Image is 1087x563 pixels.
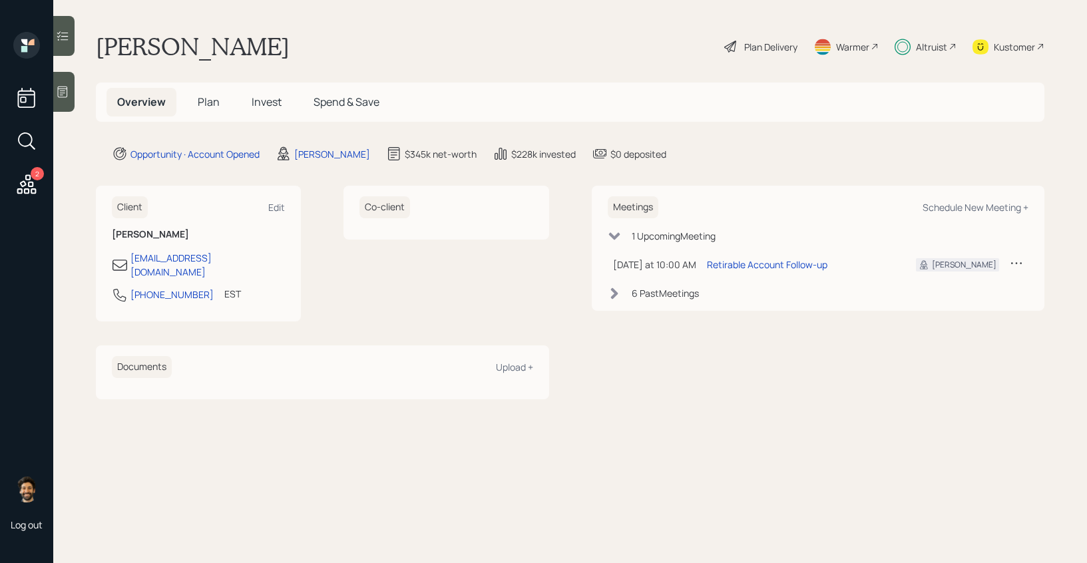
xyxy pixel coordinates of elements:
[294,147,370,161] div: [PERSON_NAME]
[11,518,43,531] div: Log out
[836,40,869,54] div: Warmer
[130,251,285,279] div: [EMAIL_ADDRESS][DOMAIN_NAME]
[932,259,996,271] div: [PERSON_NAME]
[198,94,220,109] span: Plan
[608,196,658,218] h6: Meetings
[224,287,241,301] div: EST
[707,258,827,272] div: Retirable Account Follow-up
[359,196,410,218] h6: Co-client
[130,147,260,161] div: Opportunity · Account Opened
[314,94,379,109] span: Spend & Save
[916,40,947,54] div: Altruist
[923,201,1028,214] div: Schedule New Meeting +
[96,32,290,61] h1: [PERSON_NAME]
[252,94,282,109] span: Invest
[511,147,576,161] div: $228k invested
[994,40,1035,54] div: Kustomer
[405,147,477,161] div: $345k net-worth
[130,287,214,301] div: [PHONE_NUMBER]
[117,94,166,109] span: Overview
[112,229,285,240] h6: [PERSON_NAME]
[13,476,40,502] img: eric-schwartz-headshot.png
[632,286,699,300] div: 6 Past Meeting s
[112,356,172,378] h6: Documents
[268,201,285,214] div: Edit
[31,167,44,180] div: 2
[744,40,797,54] div: Plan Delivery
[112,196,148,218] h6: Client
[610,147,666,161] div: $0 deposited
[496,361,533,373] div: Upload +
[613,258,696,272] div: [DATE] at 10:00 AM
[632,229,716,243] div: 1 Upcoming Meeting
